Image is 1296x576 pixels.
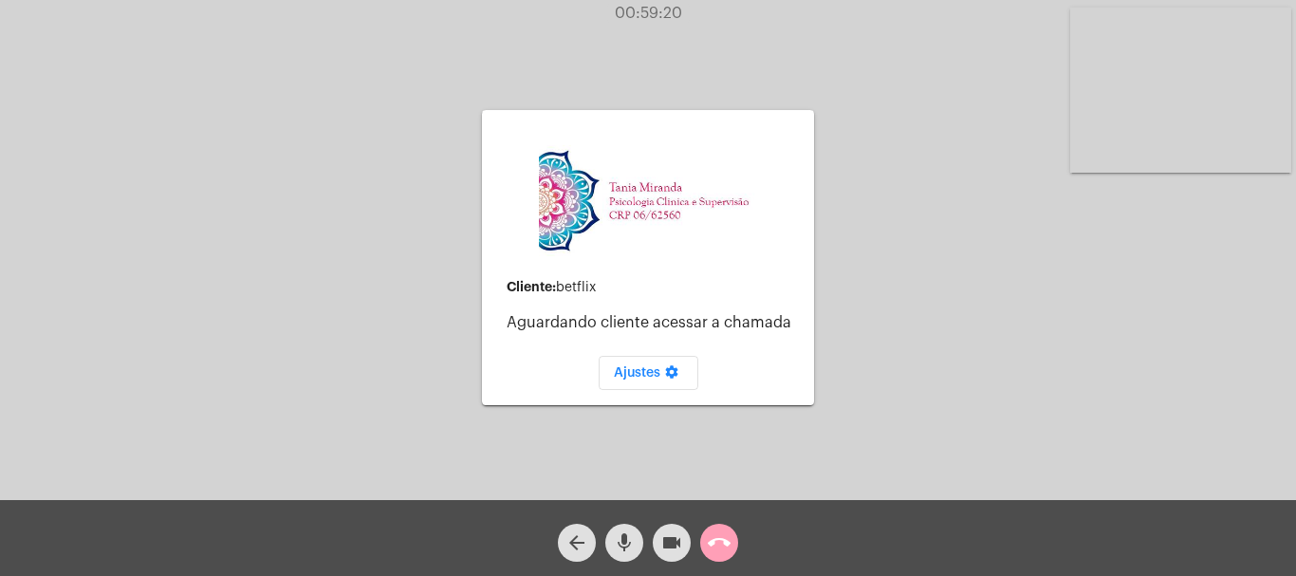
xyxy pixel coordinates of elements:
mat-icon: call_end [708,531,731,554]
mat-icon: mic [613,531,636,554]
img: 82f91219-cc54-a9e9-c892-318f5ec67ab1.jpg [539,145,757,256]
p: Aguardando cliente acessar a chamada [507,314,799,331]
span: 00:59:20 [615,6,682,21]
span: Ajustes [614,366,683,380]
button: Ajustes [599,356,698,390]
mat-icon: videocam [660,531,683,554]
strong: Cliente: [507,280,556,293]
div: betflix [507,280,799,295]
mat-icon: arrow_back [565,531,588,554]
mat-icon: settings [660,364,683,387]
